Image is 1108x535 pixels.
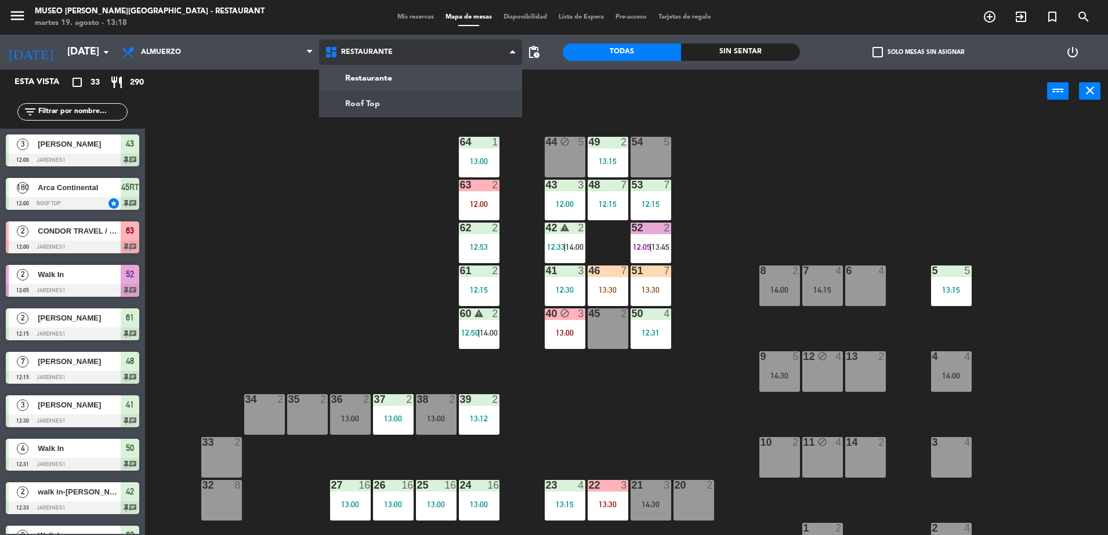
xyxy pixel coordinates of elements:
[553,14,610,20] span: Lista de Espera
[578,480,585,490] div: 4
[320,91,522,117] a: Roof Top
[330,414,371,423] div: 13:00
[6,75,84,89] div: Esta vista
[110,75,124,89] i: restaurant
[17,443,28,454] span: 4
[38,355,121,367] span: [PERSON_NAME]
[17,356,28,367] span: 7
[878,437,885,447] div: 2
[492,308,499,319] div: 2
[392,14,440,20] span: Mis reservas
[759,286,800,294] div: 14:00
[983,10,997,24] i: add_circle_outline
[331,394,332,405] div: 36
[374,394,375,405] div: 37
[631,200,671,208] div: 12:15
[664,137,671,147] div: 5
[835,265,842,276] div: 4
[610,14,653,20] span: Pre-acceso
[459,500,499,508] div: 13:00
[1045,10,1059,24] i: turned_in_not
[846,437,847,447] div: 14
[245,394,246,405] div: 34
[803,265,804,276] div: 7
[474,308,484,318] i: warning
[38,138,121,150] span: [PERSON_NAME]
[17,139,28,150] span: 3
[459,200,499,208] div: 12:00
[664,480,671,490] div: 3
[459,286,499,294] div: 12:15
[401,480,413,490] div: 16
[588,286,628,294] div: 13:30
[141,48,181,56] span: Almuerzo
[38,268,121,281] span: Walk In
[792,265,799,276] div: 2
[492,180,499,190] div: 2
[478,328,480,337] span: |
[651,242,669,252] span: 13:45
[234,480,241,490] div: 8
[70,75,84,89] i: crop_square
[359,480,370,490] div: 16
[931,286,972,294] div: 13:15
[459,157,499,165] div: 13:00
[707,480,714,490] div: 2
[1066,45,1080,59] i: power_settings_new
[792,351,799,362] div: 5
[35,17,265,29] div: martes 19. agosto - 13:18
[90,76,100,89] span: 33
[17,182,28,194] span: 180
[202,437,203,447] div: 33
[664,180,671,190] div: 7
[932,351,933,362] div: 4
[664,308,671,319] div: 4
[416,500,457,508] div: 13:00
[492,265,499,276] div: 2
[417,394,418,405] div: 38
[17,486,28,498] span: 2
[288,394,289,405] div: 35
[126,137,134,151] span: 43
[480,328,498,337] span: 14:00
[459,414,499,423] div: 13:12
[835,351,842,362] div: 4
[1079,82,1100,100] button: close
[460,223,461,233] div: 62
[460,137,461,147] div: 64
[459,243,499,251] div: 12:53
[498,14,553,20] span: Disponibilidad
[621,180,628,190] div: 7
[664,265,671,276] div: 7
[38,486,121,498] span: walk in-[PERSON_NAME]
[23,105,37,119] i: filter_list
[35,6,265,17] div: Museo [PERSON_NAME][GEOGRAPHIC_DATA] - Restaurant
[126,311,134,325] span: 61
[759,372,800,380] div: 14:30
[373,414,414,423] div: 13:00
[835,523,842,533] div: 2
[1051,83,1065,97] i: power_input
[9,7,26,28] button: menu
[547,242,565,252] span: 12:33
[621,137,628,147] div: 2
[202,480,203,490] div: 32
[588,200,628,208] div: 12:15
[560,137,570,147] i: block
[621,480,628,490] div: 3
[1077,10,1091,24] i: search
[631,329,671,337] div: 12:31
[817,351,827,361] i: block
[792,437,799,447] div: 2
[373,500,414,508] div: 13:00
[846,265,847,276] div: 6
[964,437,971,447] div: 4
[416,414,457,423] div: 13:00
[461,328,479,337] span: 12:50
